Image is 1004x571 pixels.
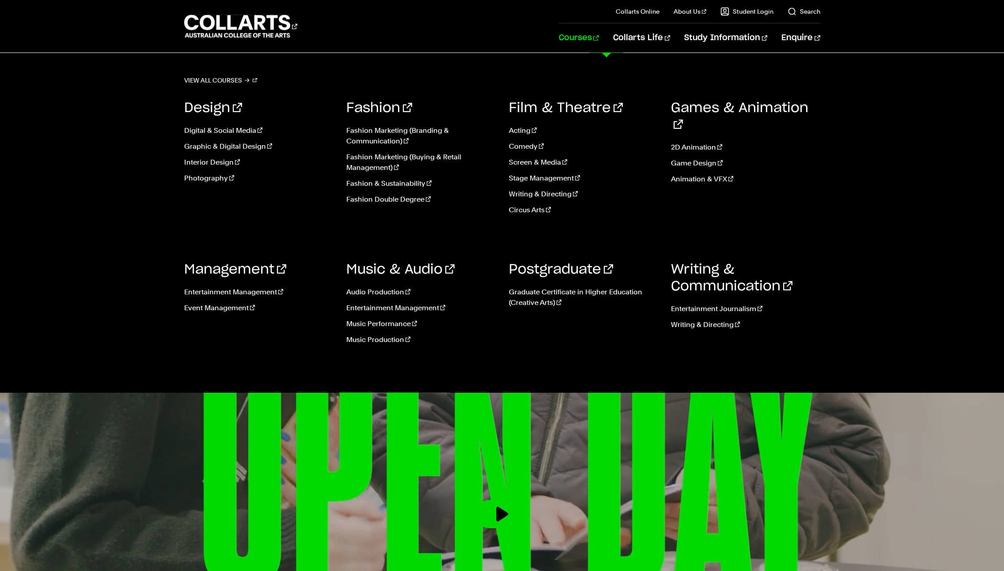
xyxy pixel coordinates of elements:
a: About Us [674,7,706,16]
a: Music & Audio [346,263,455,276]
a: Collarts Life [613,23,670,53]
a: Entertainment Journalism [671,304,820,314]
a: Student Login [720,7,773,16]
a: Photography [184,173,333,184]
a: Writing & Communication [671,263,792,293]
a: 2D Animation [671,142,820,153]
a: Collarts Online [616,7,659,16]
a: Screen & Media [509,157,658,168]
a: Writing & Directing [671,319,820,330]
a: Interior Design [184,157,333,168]
a: Fashion [346,101,412,115]
a: Graphic & Digital Design [184,141,333,152]
a: Games & Animation [671,101,808,131]
a: Animation & VFX [671,174,820,184]
a: Game Design [671,158,820,169]
a: Music Production [346,334,496,345]
a: Postgraduate [509,263,613,276]
a: Study Information [684,23,767,53]
a: View all courses [184,74,258,86]
a: Stage Management [509,173,658,184]
a: Graduate Certificate in Higher Education (Creative Arts) [509,287,658,308]
a: Entertainment Management [184,287,333,297]
a: Entertainment Management [346,303,496,313]
a: Fashion Double Degree [346,194,496,205]
a: Digital & Social Media [184,125,333,136]
a: Acting [509,125,658,136]
a: Circus Arts [509,205,658,215]
a: Film & Theatre [509,101,623,115]
a: Search [788,7,820,16]
a: Fashion Marketing (Buying & Retail Management) [346,152,496,173]
a: Event Management [184,303,333,313]
a: Design [184,101,242,115]
a: Enquire [781,23,820,53]
a: Fashion & Sustainability [346,178,496,189]
a: Writing & Directing [509,189,658,199]
a: Comedy [509,141,658,152]
a: Audio Production [346,287,496,297]
a: Management [184,263,286,276]
a: Fashion Marketing (Branding & Communication) [346,125,496,147]
a: Courses [559,23,599,53]
div: Go to homepage [184,14,297,39]
a: Music Performance [346,319,496,329]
